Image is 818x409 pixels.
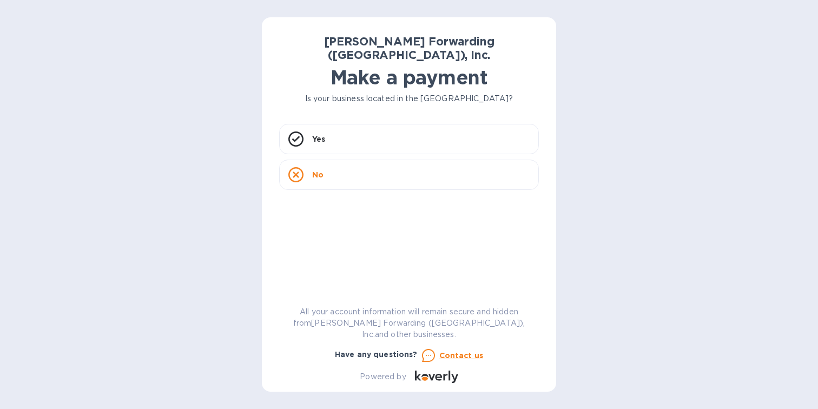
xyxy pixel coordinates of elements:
[324,35,494,62] b: [PERSON_NAME] Forwarding ([GEOGRAPHIC_DATA]), Inc.
[312,134,325,144] p: Yes
[312,169,324,180] p: No
[335,350,418,359] b: Have any questions?
[279,306,539,340] p: All your account information will remain secure and hidden from [PERSON_NAME] Forwarding ([GEOGRA...
[439,351,484,360] u: Contact us
[279,93,539,104] p: Is your business located in the [GEOGRAPHIC_DATA]?
[360,371,406,382] p: Powered by
[279,66,539,89] h1: Make a payment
